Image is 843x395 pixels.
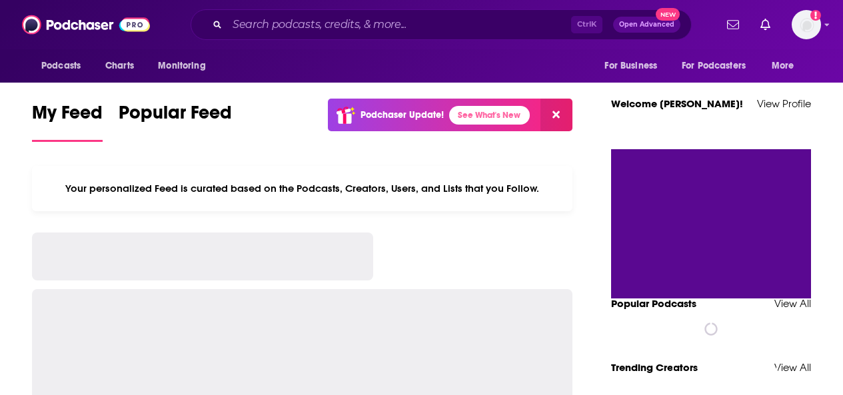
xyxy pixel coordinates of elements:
[595,53,674,79] button: open menu
[762,53,811,79] button: open menu
[772,57,794,75] span: More
[792,10,821,39] span: Logged in as jbukowski
[757,97,811,110] a: View Profile
[119,101,232,142] a: Popular Feed
[611,361,698,374] a: Trending Creators
[158,57,205,75] span: Monitoring
[673,53,765,79] button: open menu
[32,101,103,132] span: My Feed
[191,9,692,40] div: Search podcasts, credits, & more...
[32,53,98,79] button: open menu
[682,57,746,75] span: For Podcasters
[722,13,744,36] a: Show notifications dropdown
[22,12,150,37] img: Podchaser - Follow, Share and Rate Podcasts
[604,57,657,75] span: For Business
[119,101,232,132] span: Popular Feed
[810,10,821,21] svg: Add a profile image
[571,16,602,33] span: Ctrl K
[619,21,674,28] span: Open Advanced
[449,106,530,125] a: See What's New
[774,361,811,374] a: View All
[97,53,142,79] a: Charts
[656,8,680,21] span: New
[611,297,696,310] a: Popular Podcasts
[792,10,821,39] img: User Profile
[105,57,134,75] span: Charts
[41,57,81,75] span: Podcasts
[792,10,821,39] button: Show profile menu
[611,97,743,110] a: Welcome [PERSON_NAME]!
[774,297,811,310] a: View All
[613,17,680,33] button: Open AdvancedNew
[227,14,571,35] input: Search podcasts, credits, & more...
[361,109,444,121] p: Podchaser Update!
[149,53,223,79] button: open menu
[32,101,103,142] a: My Feed
[755,13,776,36] a: Show notifications dropdown
[32,166,572,211] div: Your personalized Feed is curated based on the Podcasts, Creators, Users, and Lists that you Follow.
